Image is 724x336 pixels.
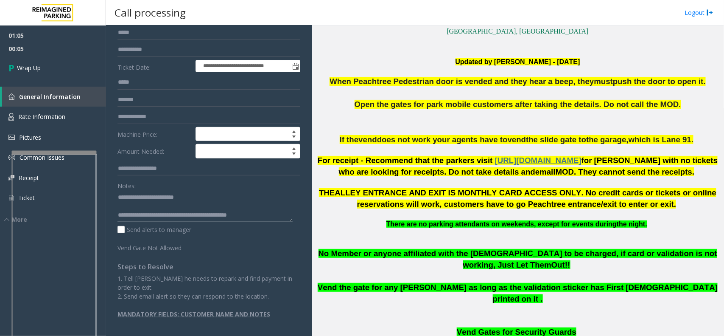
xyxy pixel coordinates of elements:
[8,135,15,140] img: 'icon'
[2,87,106,107] a: General Information
[377,135,508,144] span: does not work your agents have to
[358,135,377,144] span: vend
[495,156,581,165] span: [URL][DOMAIN_NAME]
[447,28,589,35] a: [GEOGRAPHIC_DATA], [GEOGRAPHIC_DATA]
[288,127,300,134] span: Increase value
[8,93,15,100] img: 'icon'
[613,77,706,86] span: push the door to open it.
[318,283,718,303] span: Vend the gate for any [PERSON_NAME] as long as the validation sticker has First [DEMOGRAPHIC_DATA...
[17,63,41,72] span: Wrap Up
[386,220,617,228] span: There are no parking attendants on weekends, except for events during
[594,77,613,86] span: must
[318,156,493,165] span: For receipt - Recommend that the parkers visit
[8,113,14,121] img: 'icon'
[8,154,15,161] img: 'icon'
[288,144,300,151] span: Increase value
[535,167,556,176] span: email
[526,135,586,144] span: the slide gate to
[355,100,681,109] span: Open the gates for park mobile customers after taking the details. Do not call the MOD.
[19,93,81,101] span: General Information
[8,175,14,181] img: 'icon'
[288,134,300,141] span: Decrease value
[110,2,190,23] h3: Call processing
[646,220,647,228] span: .
[319,188,335,197] span: THE
[508,135,526,144] span: vend
[707,8,713,17] img: logout
[629,135,693,144] span: which is Lane 91.
[335,188,716,209] span: ALLEY ENTRANCE AND EXIT IS MONTHLY CARD ACCESS ONLY. No credit cards or tickets or online reserva...
[685,8,713,17] a: Logout
[617,220,646,228] span: the night
[456,58,580,65] span: Updated by [PERSON_NAME] - [DATE]
[330,77,594,86] span: When Peachtree Pedestrian door is vended and they hear a beep, they
[115,127,193,141] label: Machine Price:
[117,178,136,190] label: Notes:
[115,144,193,158] label: Amount Needed:
[556,167,695,176] span: MOD. They cannot send the receipts.
[288,151,300,158] span: Decrease value
[319,249,717,269] span: No Member or anyone affiliated with the [DEMOGRAPHIC_DATA] to be charged, if card or validation i...
[8,194,14,202] img: 'icon'
[117,274,300,301] p: 1. Tell [PERSON_NAME] he needs to repark and find payment in order to exit. 2. Send email alert s...
[291,60,300,72] span: Toggle popup
[340,135,359,144] span: If the
[551,260,570,269] span: Out!!
[117,263,300,271] h4: Steps to Resolve
[117,310,270,318] u: MANDATORY FIELDS: CUSTOMER NAME AND NOTES
[18,113,65,121] span: Rate Information
[115,60,193,73] label: Ticket Date:
[586,135,629,144] span: the garage,
[4,215,106,224] div: More
[117,225,191,234] label: Send alerts to manager
[495,158,581,164] a: [URL][DOMAIN_NAME]
[115,240,193,252] label: Vend Gate Not Allowed
[19,133,41,141] span: Pictures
